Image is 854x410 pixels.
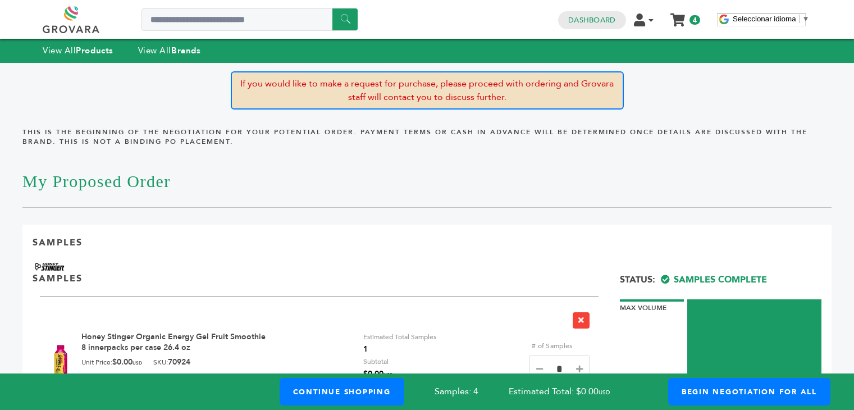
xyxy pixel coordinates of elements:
p: Samples [33,236,83,249]
h1: My Proposed Order [22,154,832,208]
div: Status: [620,267,821,286]
span: $0.00 [363,368,393,381]
a: Continue Shopping [280,378,404,406]
a: Dashboard [568,15,615,25]
h4: This is the beginning of the negotiation for your potential order. Payment terms or cash in advan... [22,127,832,155]
span: Samples Complete [661,274,767,286]
img: Brand Name [33,262,66,272]
span: 1 [363,343,436,356]
label: # of Samples [529,340,574,352]
span: USD [383,372,393,378]
b: $0.00 [112,357,142,367]
input: Search a product or brand... [141,8,358,31]
a: View AllProducts [43,45,113,56]
span: Samples: 4 [435,385,478,398]
p: If you would like to make a request for purchase, please proceed with ordering and Grovara staff ... [231,71,624,110]
span: Estimated Total: $0.00 [509,385,640,398]
div: Unit Price: [81,357,142,368]
span: USD [133,360,142,366]
p: SAMPLES [33,272,83,285]
strong: Products [76,45,113,56]
span: Seleccionar idioma [733,15,796,23]
span: ▼ [802,15,810,23]
div: Estimated Total Samples [363,331,436,356]
a: Seleccionar idioma​ [733,15,810,23]
a: Honey Stinger Organic Energy Gel Fruit Smoothie 8 innerpacks per case 26.4 oz [81,331,266,353]
span: USD [599,389,610,397]
div: Subtotal [363,356,393,381]
a: View AllBrands [138,45,201,56]
a: My Cart [672,10,684,22]
b: 70924 [168,357,190,367]
div: Max Volume [620,299,684,313]
a: Begin Negotiation For All [668,378,830,406]
strong: Brands [171,45,200,56]
span: 4 [689,15,700,25]
div: SKU: [153,357,190,368]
